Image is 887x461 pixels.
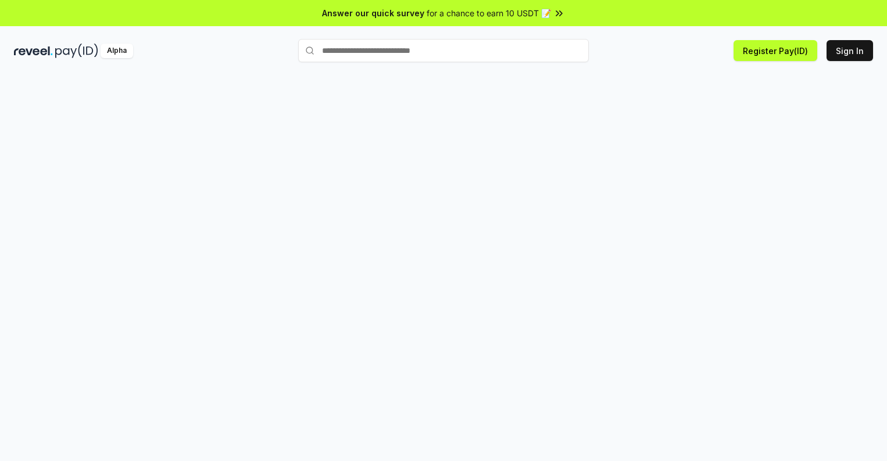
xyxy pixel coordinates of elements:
[322,7,424,19] span: Answer our quick survey
[427,7,551,19] span: for a chance to earn 10 USDT 📝
[101,44,133,58] div: Alpha
[55,44,98,58] img: pay_id
[827,40,873,61] button: Sign In
[14,44,53,58] img: reveel_dark
[734,40,817,61] button: Register Pay(ID)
